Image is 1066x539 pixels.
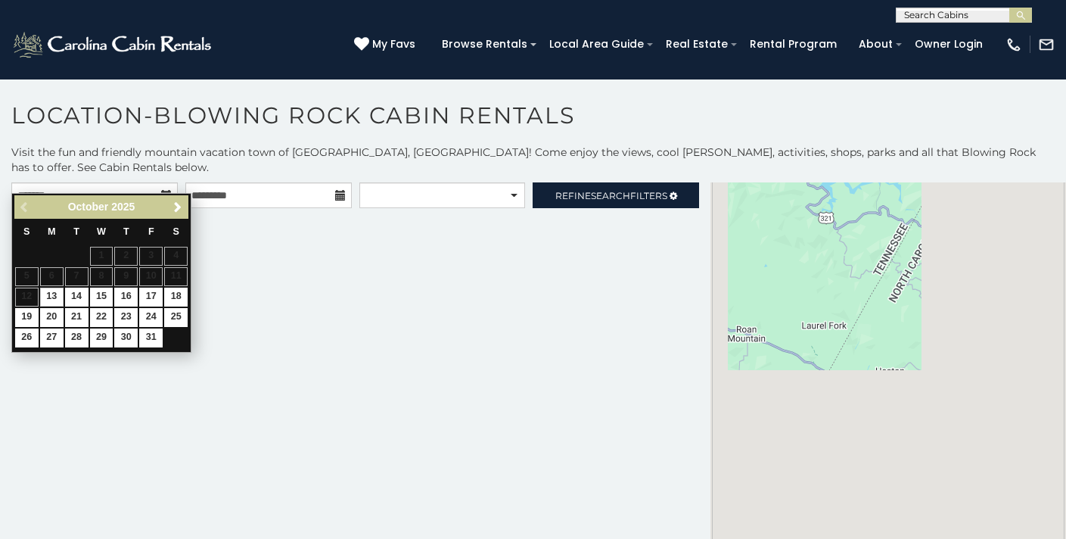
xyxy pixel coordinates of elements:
a: 23 [114,308,138,327]
a: 14 [65,288,89,307]
a: 13 [40,288,64,307]
span: Thursday [123,226,129,237]
span: 2025 [111,201,135,213]
a: 16 [114,288,138,307]
span: Sunday [23,226,30,237]
a: 28 [65,329,89,347]
span: Saturday [173,226,179,237]
span: Next [172,201,184,213]
a: About [851,33,900,56]
span: Monday [48,226,56,237]
span: Friday [148,226,154,237]
a: 24 [139,308,163,327]
a: 22 [90,308,113,327]
span: Wednesday [97,226,106,237]
a: Rental Program [742,33,844,56]
a: 15 [90,288,113,307]
span: October [68,201,109,213]
a: 31 [139,329,163,347]
a: 17 [139,288,163,307]
a: 19 [15,308,39,327]
a: Browse Rentals [434,33,535,56]
a: 21 [65,308,89,327]
img: mail-regular-white.png [1038,36,1055,53]
a: 25 [164,308,188,327]
a: RefineSearchFilters [533,182,699,208]
span: Search [591,190,630,201]
a: 20 [40,308,64,327]
a: 26 [15,329,39,347]
a: My Favs [354,36,419,53]
a: 30 [114,329,138,347]
a: Owner Login [907,33,990,56]
img: phone-regular-white.png [1005,36,1022,53]
a: 18 [164,288,188,307]
a: 29 [90,329,113,347]
span: My Favs [372,36,415,52]
img: White-1-2.png [11,30,216,60]
a: Local Area Guide [542,33,651,56]
a: 27 [40,329,64,347]
a: Real Estate [658,33,735,56]
span: Tuesday [73,226,79,237]
a: Next [168,198,187,217]
span: Refine Filters [555,190,667,201]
